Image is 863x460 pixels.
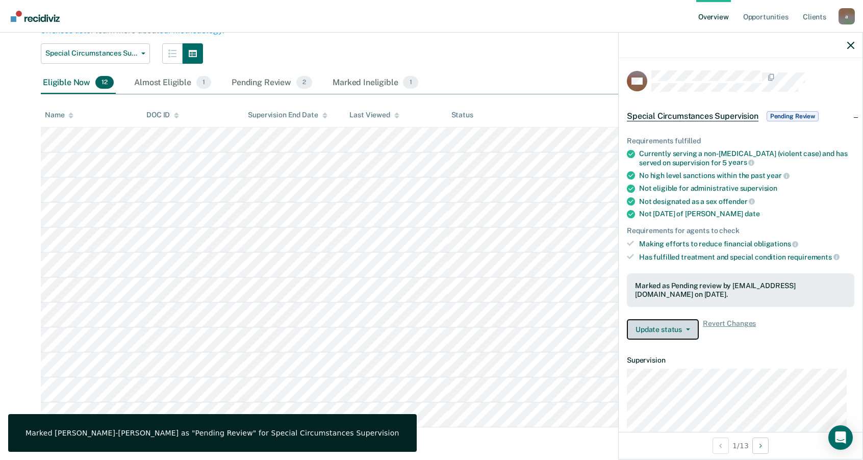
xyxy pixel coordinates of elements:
div: No high level sanctions within the past [639,171,854,180]
span: Special Circumstances Supervision [627,111,758,121]
div: Special Circumstances SupervisionPending Review [619,100,862,133]
div: Not designated as a sex [639,197,854,206]
button: Profile dropdown button [839,8,855,24]
span: offender [719,197,755,206]
span: 12 [95,76,114,89]
span: 2 [296,76,312,89]
div: Pending Review [230,72,314,94]
span: date [745,210,759,218]
button: Previous Opportunity [713,438,729,454]
div: Supervision End Date [248,111,327,119]
span: supervision [740,184,777,192]
div: Not [DATE] of [PERSON_NAME] [639,210,854,218]
div: Almost Eligible [132,72,213,94]
span: Revert Changes [703,319,756,340]
img: Recidiviz [11,11,60,22]
div: Making efforts to reduce financial [639,239,854,248]
span: obligations [754,240,798,248]
div: a [839,8,855,24]
span: 1 [196,76,211,89]
span: year [767,171,789,180]
div: Status [451,111,473,119]
a: our methodology [159,25,222,35]
div: 1 / 13 [619,432,862,459]
div: Marked [PERSON_NAME]-[PERSON_NAME] as "Pending Review" for Special Circumstances Supervision [26,428,399,438]
div: Last Viewed [349,111,399,119]
div: Open Intercom Messenger [828,425,853,450]
span: Special Circumstances Supervision [45,49,137,58]
div: Marked as Pending review by [EMAIL_ADDRESS][DOMAIN_NAME] on [DATE]. [635,282,846,299]
button: Update status [627,319,699,340]
span: 1 [403,76,418,89]
div: Eligible Now [41,72,116,94]
a: violent offenses list [41,15,676,35]
div: Not eligible for administrative [639,184,854,193]
div: Name [45,111,73,119]
div: Currently serving a non-[MEDICAL_DATA] (violent case) and has served on supervision for 5 [639,149,854,167]
button: Next Opportunity [752,438,769,454]
dt: Supervision [627,356,854,365]
div: Requirements fulfilled [627,137,854,145]
span: requirements [788,253,840,261]
span: Pending Review [767,111,819,121]
span: years [728,158,754,166]
div: Requirements for agents to check [627,226,854,235]
div: DOC ID [146,111,179,119]
div: Has fulfilled treatment and special condition [639,252,854,262]
div: Marked Ineligible [331,72,420,94]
